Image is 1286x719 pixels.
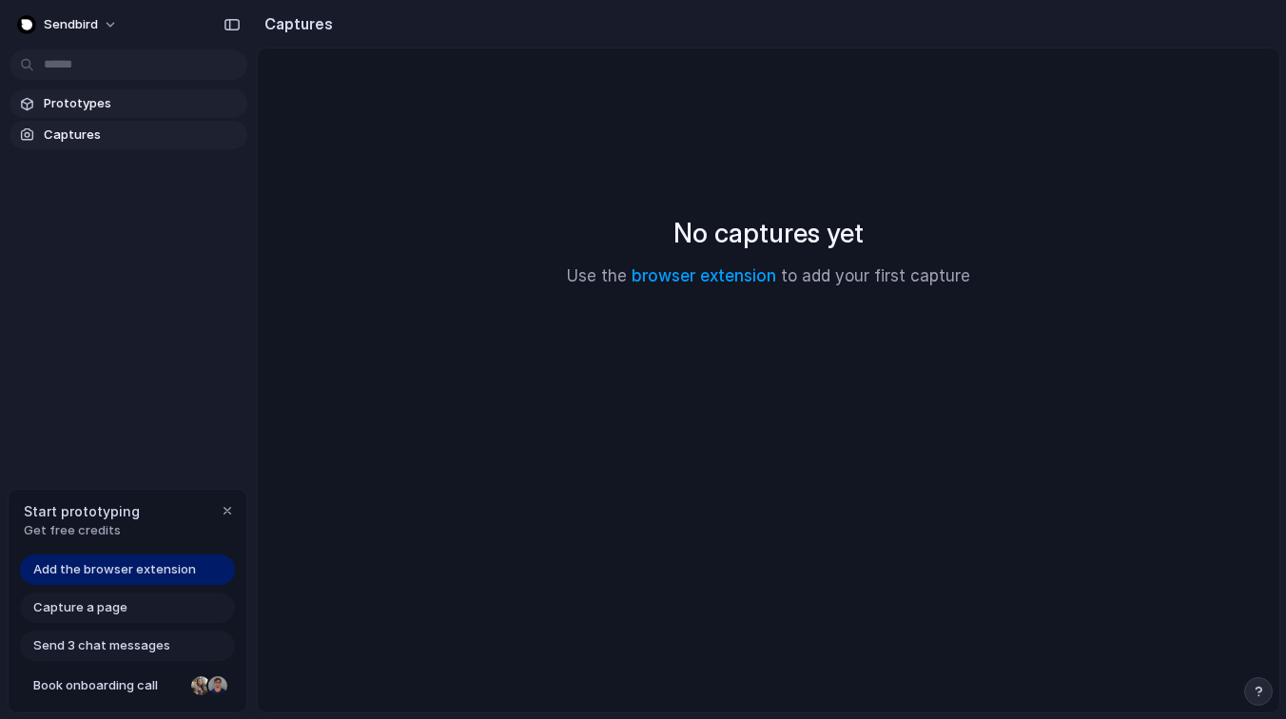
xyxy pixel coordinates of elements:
[20,670,235,701] a: Book onboarding call
[206,674,229,697] div: Christian Iacullo
[567,264,970,289] p: Use the to add your first capture
[10,121,247,149] a: Captures
[189,674,212,697] div: Nicole Kubica
[44,126,240,145] span: Captures
[673,213,864,253] h2: No captures yet
[44,15,98,34] span: Sendbird
[44,94,240,113] span: Prototypes
[24,521,140,540] span: Get free credits
[33,676,184,695] span: Book onboarding call
[10,10,127,40] button: Sendbird
[632,266,776,285] a: browser extension
[33,636,170,655] span: Send 3 chat messages
[24,501,140,521] span: Start prototyping
[257,12,333,35] h2: Captures
[33,560,196,579] span: Add the browser extension
[10,89,247,118] a: Prototypes
[33,598,127,617] span: Capture a page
